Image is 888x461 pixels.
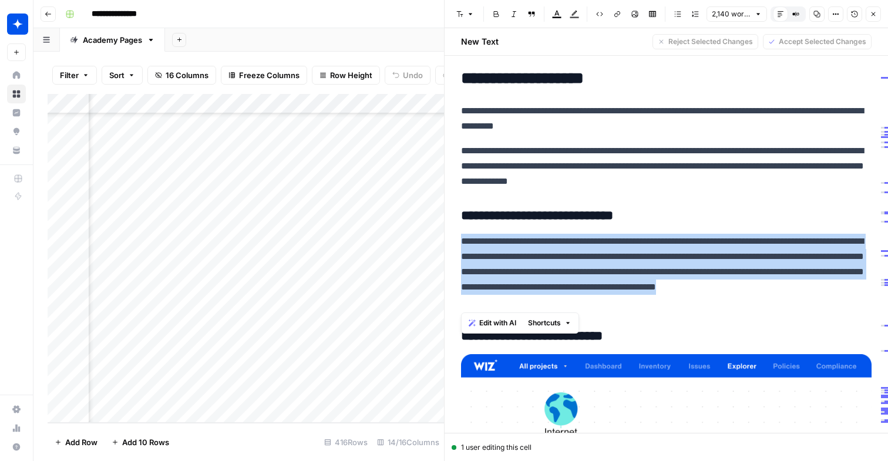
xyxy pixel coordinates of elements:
[7,400,26,419] a: Settings
[7,14,28,35] img: Wiz Logo
[7,9,26,39] button: Workspace: Wiz
[528,318,561,328] span: Shortcuts
[166,69,208,81] span: 16 Columns
[48,433,105,452] button: Add Row
[652,34,758,49] button: Reject Selected Changes
[403,69,423,81] span: Undo
[7,438,26,456] button: Help + Support
[372,433,444,452] div: 14/16 Columns
[712,9,751,19] span: 2,140 words
[7,85,26,103] a: Browse
[7,419,26,438] a: Usage
[122,436,169,448] span: Add 10 Rows
[65,436,97,448] span: Add Row
[102,66,143,85] button: Sort
[312,66,380,85] button: Row Height
[668,36,753,47] span: Reject Selected Changes
[452,442,881,453] div: 1 user editing this cell
[221,66,307,85] button: Freeze Columns
[7,141,26,160] a: Your Data
[7,122,26,141] a: Opportunities
[330,69,372,81] span: Row Height
[779,36,866,47] span: Accept Selected Changes
[461,36,499,48] h2: New Text
[763,34,872,49] button: Accept Selected Changes
[60,28,165,52] a: Academy Pages
[464,315,521,331] button: Edit with AI
[105,433,176,452] button: Add 10 Rows
[523,315,576,331] button: Shortcuts
[147,66,216,85] button: 16 Columns
[52,66,97,85] button: Filter
[385,66,430,85] button: Undo
[7,66,26,85] a: Home
[239,69,300,81] span: Freeze Columns
[60,69,79,81] span: Filter
[83,34,142,46] div: Academy Pages
[109,69,125,81] span: Sort
[319,433,372,452] div: 416 Rows
[479,318,516,328] span: Edit with AI
[707,6,767,22] button: 2,140 words
[7,103,26,122] a: Insights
